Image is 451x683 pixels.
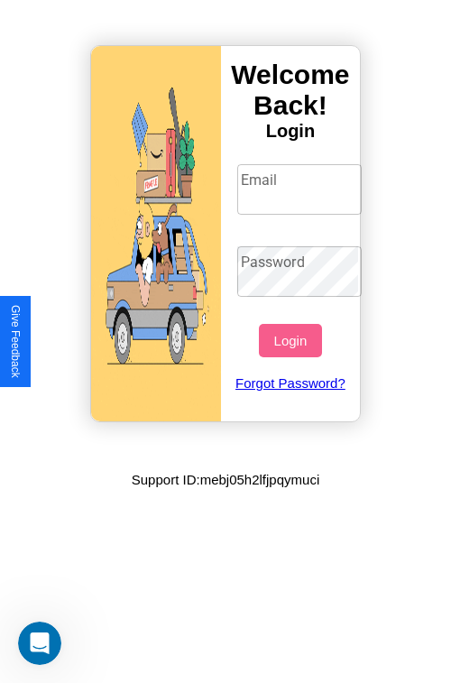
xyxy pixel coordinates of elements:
[91,46,221,421] img: gif
[259,324,321,357] button: Login
[221,121,360,142] h4: Login
[9,305,22,378] div: Give Feedback
[221,60,360,121] h3: Welcome Back!
[228,357,354,409] a: Forgot Password?
[132,467,319,492] p: Support ID: mebj05h2lfjpqymuci
[18,622,61,665] iframe: Intercom live chat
